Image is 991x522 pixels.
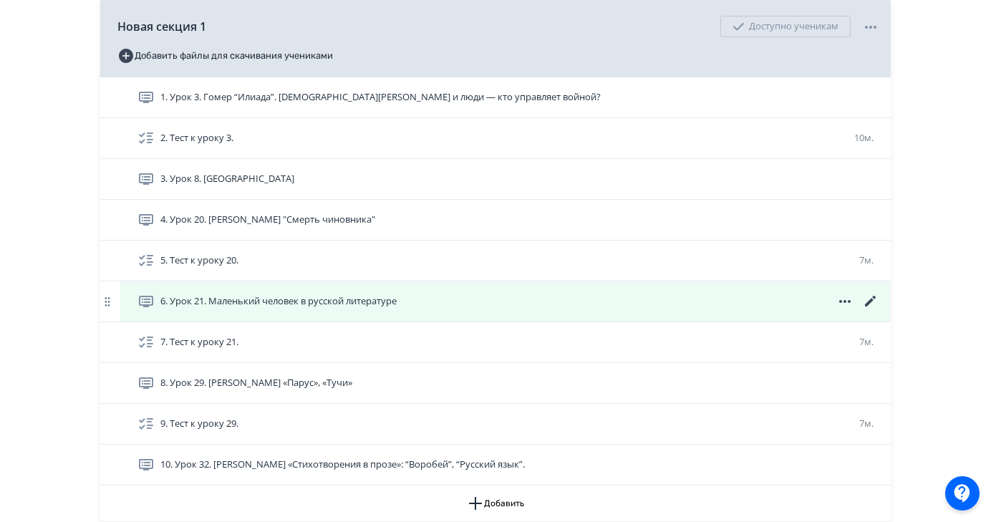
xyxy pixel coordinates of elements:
div: 8. Урок 29. [PERSON_NAME] «Парус», «Тучи» [100,363,891,404]
span: 10м. [854,131,874,144]
div: 1. Урок 3. Гомер “Илиада”. [DEMOGRAPHIC_DATA][PERSON_NAME] и люди — кто управляет войной? [100,77,891,118]
div: 2. Тест к уроку 3.10м. [100,118,891,159]
div: 3. Урок 8. [GEOGRAPHIC_DATA] [100,159,891,200]
div: 10. Урок 32. [PERSON_NAME] «Стихотворения в прозе»: “Воробей”, “Русский язык”. [100,445,891,485]
div: Доступно ученикам [720,16,851,37]
div: 6. Урок 21. Маленький человек в русской литературе [100,281,891,322]
span: 7. Тест к уроку 21. [160,335,238,349]
span: Новая секция 1 [117,18,206,35]
span: 5. Тест к уроку 20. [160,253,238,268]
span: 2. Тест к уроку 3. [160,131,233,145]
div: 4. Урок 20. [PERSON_NAME] "Смерть чиновника" [100,200,891,241]
button: Добавить файлы для скачивания учениками [117,44,333,67]
span: 7м. [859,417,874,430]
button: Добавить [100,485,891,521]
span: 1. Урок 3. Гомер “Илиада”. Боги Олимпа и люди — кто управляет войной? [160,90,601,105]
span: 4. Урок 20. А.П. Чехов "Смерть чиновника" [160,213,375,227]
span: 9. Тест к уроку 29. [160,417,238,431]
span: 3. Урок 8. Калевала [160,172,294,186]
div: 5. Тест к уроку 20.7м. [100,241,891,281]
span: 7м. [859,335,874,348]
span: 6. Урок 21. Маленький человек в русской литературе [160,294,397,309]
div: 9. Тест к уроку 29.7м. [100,404,891,445]
div: 7. Тест к уроку 21.7м. [100,322,891,363]
span: 7м. [859,253,874,266]
span: 10. Урок 32. И.С. Тургенев «Стихотворения в прозе»: “Воробей”, “Русский язык”. [160,458,525,472]
span: 8. Урок 29. М.Ю. Лермонтов «Парус», «Тучи» [160,376,352,390]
